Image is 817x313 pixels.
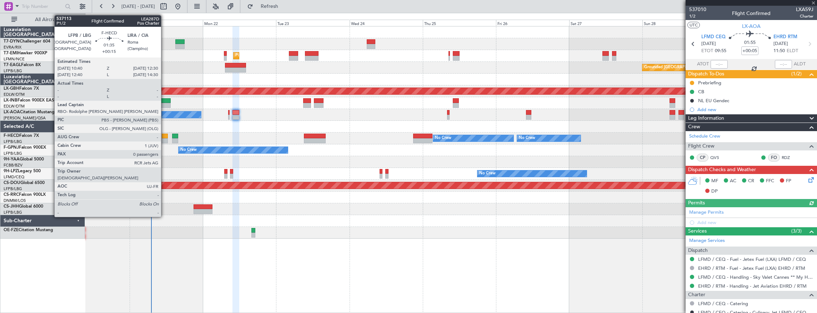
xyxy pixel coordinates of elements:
a: [PERSON_NAME]/QSA [4,115,46,121]
span: MF [711,178,718,185]
span: LXA59J [796,6,813,13]
a: EHRD / RTM - Fuel - Jetex Fuel (LXA) EHRD / RTM [698,265,805,271]
span: F-HECD [4,134,19,138]
div: No Crew [435,133,451,144]
button: All Aircraft [8,14,77,25]
span: Crew [688,123,700,131]
span: LX-AOA [4,110,20,114]
span: LX-GBH [4,86,19,91]
span: Leg Information [688,114,724,123]
div: Sun 21 [130,20,203,26]
span: F-GPNJ [4,145,19,150]
a: LFPB/LBG [4,186,22,192]
span: LX-INB [4,98,17,103]
a: LFPB/LBG [4,151,22,156]
div: No Crew [519,133,535,144]
a: T7-DYNChallenger 604 [4,39,50,44]
span: Refresh [255,4,285,9]
a: LFPB/LBG [4,139,22,144]
span: DP [711,188,718,195]
div: Sun 28 [642,20,716,26]
span: Dispatch [688,247,708,255]
a: LFMN/NCE [4,56,25,62]
span: OE-FZE [4,228,19,232]
span: 11:50 [773,48,785,55]
a: LFMD / CEQ - Handling - Sky Valet Cannes ** My Handling**LFMD / CEQ [698,274,813,280]
a: FCBB/BZV [4,163,22,168]
div: Grounded [GEOGRAPHIC_DATA] (Al Maktoum Intl) [644,62,737,73]
a: F-GPNJFalcon 900EX [4,145,46,150]
span: 01:55 [744,39,756,46]
a: EVRA/RIX [4,45,21,50]
div: Wed 24 [350,20,423,26]
a: OE-FZECitation Mustang [4,228,53,232]
a: F-HECDFalcon 7X [4,134,39,138]
a: Manage Services [689,237,725,244]
span: LFMD CEQ [701,34,726,41]
span: FP [786,178,791,185]
div: No Crew [180,145,197,155]
div: Sat 27 [569,20,642,26]
span: FFC [766,178,774,185]
span: Charter [688,291,705,299]
span: All Aircraft [19,17,75,22]
span: (1/2) [791,70,802,78]
span: ELDT [787,48,798,55]
a: LFMD / CEQ - Catering [698,300,748,307]
a: T7-EAGLFalcon 8X [4,63,41,67]
span: AC [730,178,736,185]
a: LFMD/CEQ [4,174,24,180]
span: Services [688,227,707,235]
span: ETOT [701,48,713,55]
div: Planned Maint [GEOGRAPHIC_DATA] [235,50,304,61]
span: 9H-YAA [4,157,20,162]
div: Prebriefing [698,80,721,86]
span: ALDT [794,61,806,68]
div: Tue 23 [276,20,349,26]
span: CS-DOU [4,181,20,185]
span: CS-JHH [4,204,19,209]
span: Dispatch Checks and Weather [688,166,756,174]
div: No Crew [479,168,496,179]
a: QVS [710,154,726,161]
a: CS-RRCFalcon 900LX [4,193,46,197]
span: [DATE] - [DATE] [121,3,155,10]
a: EDLW/DTM [4,92,25,97]
button: UTC [687,22,700,28]
span: Flight Crew [688,142,715,150]
button: Refresh [244,1,287,12]
span: T7-DYN [4,39,20,44]
span: [DATE] [701,40,716,48]
a: DNMM/LOS [4,198,26,203]
span: T7-EMI [4,51,17,55]
span: 1/2 [689,13,706,19]
a: RDZ [782,154,798,161]
span: 537010 [689,6,706,13]
a: EHRD / RTM - Handling - Jet Aviation EHRD / RTM [698,283,807,289]
span: (3/3) [791,227,802,235]
div: Thu 25 [423,20,496,26]
a: LFPB/LBG [4,68,22,74]
div: CB [698,89,704,95]
div: Sat 20 [56,20,130,26]
a: LX-AOACitation Mustang [4,110,55,114]
span: CR [748,178,754,185]
div: CP [697,154,708,162]
span: Charter [796,13,813,19]
span: EHRD RTM [773,34,797,41]
span: T7-EAGL [4,63,21,67]
a: 9H-YAAGlobal 5000 [4,157,44,162]
input: Trip Number [22,1,63,12]
a: LX-INBFalcon 900EX EASy II [4,98,60,103]
span: Dispatch To-Dos [688,70,724,78]
a: LFMD / CEQ - Fuel - Jetex Fuel (LXA) LFMD / CEQ [698,256,806,262]
div: [DATE] [86,14,99,20]
div: Fri 26 [496,20,569,26]
a: Schedule Crew [689,133,720,140]
div: NL EU Gendec [698,98,729,104]
div: Flight Confirmed [732,10,771,17]
span: 9H-LPZ [4,169,18,173]
span: ATOT [697,61,709,68]
a: CS-JHHGlobal 6000 [4,204,43,209]
span: [DATE] [773,40,788,48]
